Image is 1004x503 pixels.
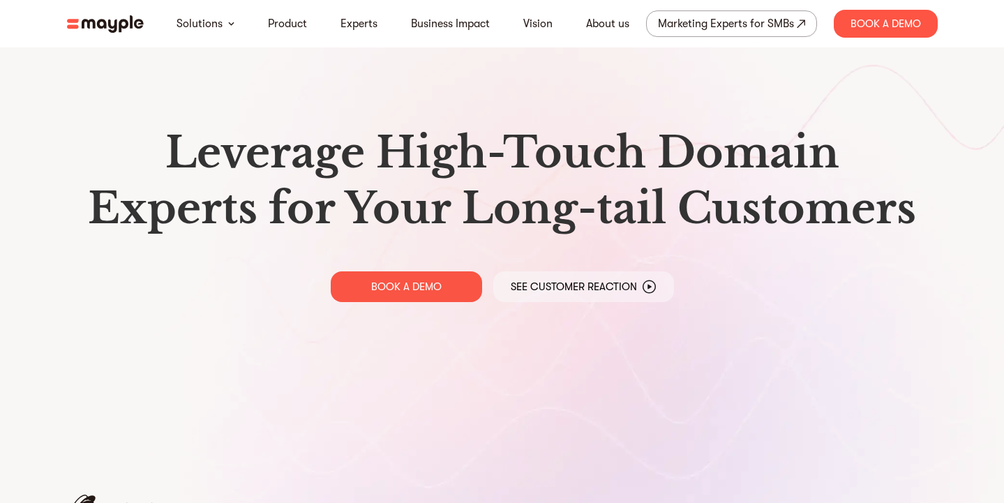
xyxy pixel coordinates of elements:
a: BOOK A DEMO [331,271,482,302]
a: Business Impact [411,15,490,32]
a: Vision [523,15,553,32]
p: See Customer Reaction [511,280,637,294]
h1: Leverage High-Touch Domain Experts for Your Long-tail Customers [78,125,927,237]
img: arrow-down [228,22,234,26]
a: Experts [340,15,377,32]
img: mayple-logo [67,15,144,33]
a: See Customer Reaction [493,271,674,302]
a: Product [268,15,307,32]
a: Marketing Experts for SMBs [646,10,817,37]
p: BOOK A DEMO [371,280,442,294]
a: About us [586,15,629,32]
div: Marketing Experts for SMBs [658,14,794,33]
div: Book A Demo [834,10,938,38]
a: Solutions [177,15,223,32]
